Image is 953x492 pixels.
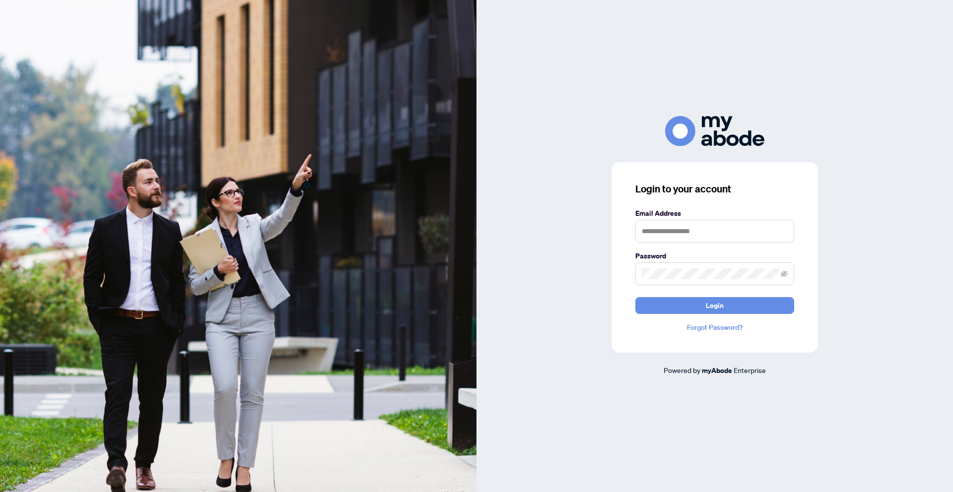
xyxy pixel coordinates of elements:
button: Login [635,297,794,314]
span: Powered by [664,366,700,374]
span: Enterprise [734,366,766,374]
a: Forgot Password? [635,322,794,333]
span: eye-invisible [781,270,788,277]
h3: Login to your account [635,182,794,196]
a: myAbode [702,365,732,376]
img: ma-logo [665,116,764,146]
label: Password [635,250,794,261]
label: Email Address [635,208,794,219]
span: Login [706,298,724,313]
